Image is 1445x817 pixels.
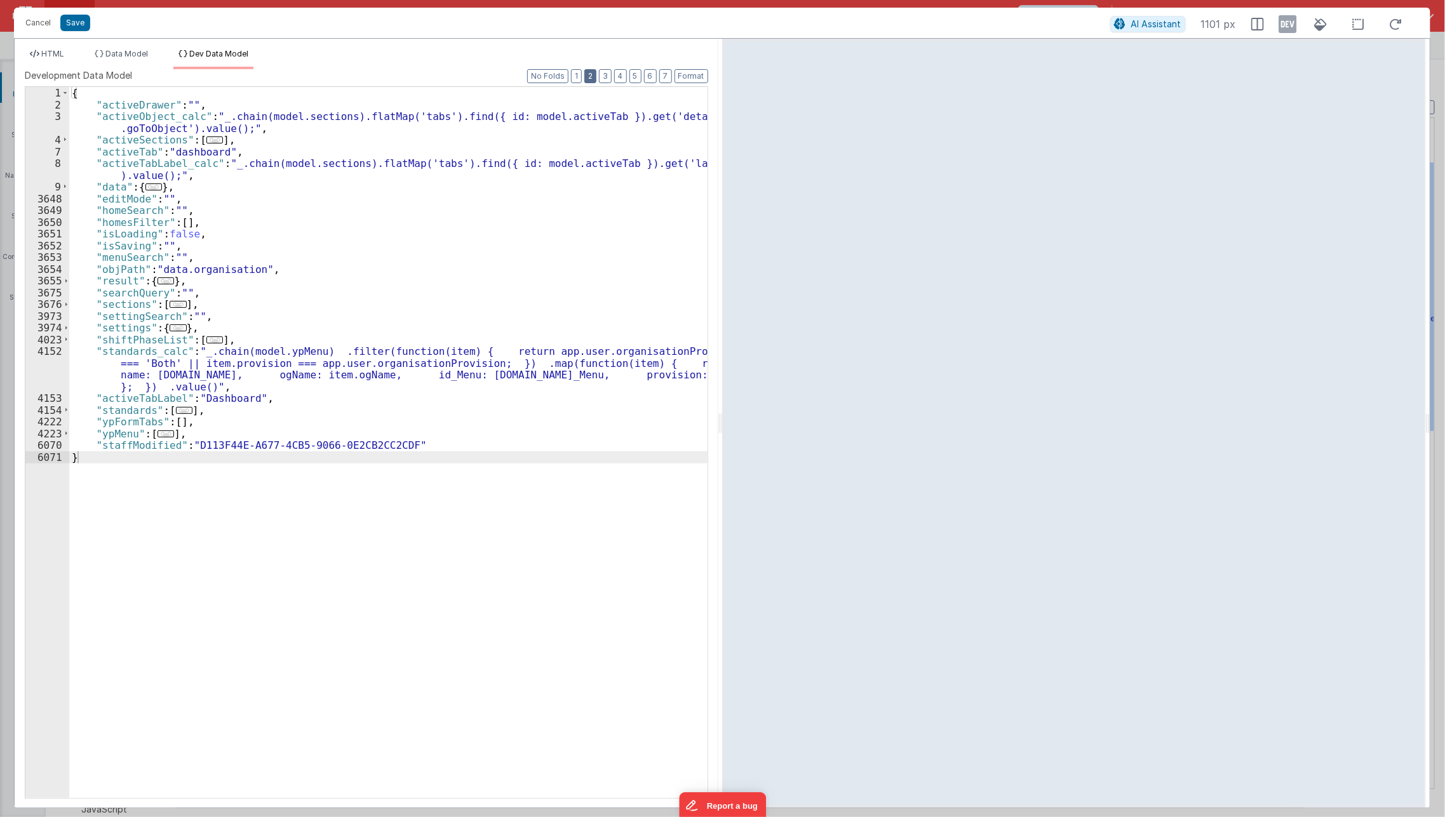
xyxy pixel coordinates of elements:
div: 6070 [25,439,69,451]
div: 6071 [25,451,69,463]
div: 4154 [25,404,69,416]
span: ... [145,183,162,190]
span: Dev Data Model [189,49,248,58]
button: 7 [659,69,672,83]
div: 3649 [25,204,69,216]
div: 3650 [25,216,69,229]
button: 4 [614,69,627,83]
div: 4152 [25,345,69,392]
div: 3651 [25,228,69,240]
span: ... [206,136,223,143]
button: Cancel [19,14,57,32]
div: 4023 [25,334,69,346]
span: Data Model [105,49,148,58]
div: 2 [25,99,69,111]
div: 9 [25,181,69,193]
button: AI Assistant [1110,16,1186,32]
div: 4223 [25,428,69,440]
span: ... [176,407,192,414]
div: 4222 [25,416,69,428]
div: 3676 [25,298,69,310]
div: 1 [25,87,69,99]
button: 2 [584,69,596,83]
div: 4153 [25,392,69,404]
span: Development Data Model [25,69,132,82]
div: 8 [25,157,69,181]
div: 4 [25,134,69,146]
span: AI Assistant [1131,18,1181,29]
div: 3 [25,110,69,134]
button: No Folds [527,69,568,83]
button: 5 [629,69,642,83]
div: 3654 [25,263,69,276]
span: ... [170,324,186,331]
button: 6 [644,69,657,83]
button: Save [60,15,90,31]
button: 3 [599,69,612,83]
div: 3655 [25,275,69,287]
span: ... [158,430,174,437]
div: 7 [25,146,69,158]
div: 3653 [25,251,69,263]
span: ... [206,336,223,343]
button: Format [675,69,708,83]
span: ... [170,301,186,308]
div: 3973 [25,310,69,322]
span: ... [158,277,174,284]
div: 3648 [25,193,69,205]
div: 3974 [25,322,69,334]
div: 3675 [25,287,69,299]
button: 1 [571,69,582,83]
span: HTML [41,49,64,58]
span: 1101 px [1201,17,1236,32]
div: 3652 [25,240,69,252]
